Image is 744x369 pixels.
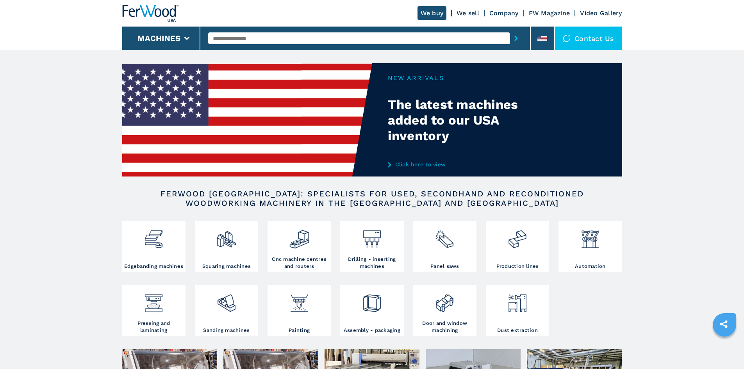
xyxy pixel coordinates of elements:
a: Cnc machine centres and routers [268,221,331,272]
a: Production lines [486,221,549,272]
img: automazione.png [580,223,601,250]
a: Panel saws [413,221,476,272]
a: Assembly - packaging [340,285,403,336]
a: We sell [457,9,479,17]
h3: Assembly - packaging [344,327,400,334]
h3: Drilling - inserting machines [342,256,401,270]
h3: Sanding machines [203,327,250,334]
a: Sanding machines [195,285,258,336]
h3: Door and window machining [415,320,475,334]
a: Company [489,9,519,17]
h3: Production lines [496,263,539,270]
a: Pressing and laminating [122,285,186,336]
button: submit-button [510,29,522,47]
a: FW Magazine [529,9,570,17]
h3: Squaring machines [202,263,251,270]
img: Contact us [563,34,571,42]
a: Door and window machining [413,285,476,336]
h3: Edgebanding machines [124,263,183,270]
img: foratrici_inseritrici_2.png [362,223,382,250]
a: Squaring machines [195,221,258,272]
a: We buy [417,6,447,20]
h3: Dust extraction [497,327,538,334]
img: aspirazione_1.png [507,287,528,314]
a: Drilling - inserting machines [340,221,403,272]
a: Dust extraction [486,285,549,336]
img: lavorazione_porte_finestre_2.png [434,287,455,314]
a: Edgebanding machines [122,221,186,272]
img: linee_di_produzione_2.png [507,223,528,250]
div: Contact us [555,27,622,50]
a: Click here to view [388,161,541,168]
img: montaggio_imballaggio_2.png [362,287,382,314]
h3: Cnc machine centres and routers [269,256,329,270]
img: squadratrici_2.png [216,223,237,250]
a: Painting [268,285,331,336]
h3: Panel saws [430,263,459,270]
h2: FERWOOD [GEOGRAPHIC_DATA]: SPECIALISTS FOR USED, SECONDHAND AND RECONDITIONED WOODWORKING MACHINE... [147,189,597,208]
a: Automation [558,221,622,272]
button: Machines [137,34,180,43]
img: bordatrici_1.png [143,223,164,250]
img: centro_di_lavoro_cnc_2.png [289,223,310,250]
iframe: Chat [711,334,738,363]
a: Video Gallery [580,9,622,17]
img: Ferwood [122,5,178,22]
img: pressa-strettoia.png [143,287,164,314]
h3: Automation [575,263,606,270]
img: levigatrici_2.png [216,287,237,314]
img: The latest machines added to our USA inventory [122,63,372,176]
img: verniciatura_1.png [289,287,310,314]
img: sezionatrici_2.png [434,223,455,250]
h3: Painting [289,327,310,334]
h3: Pressing and laminating [124,320,184,334]
a: sharethis [714,314,733,334]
